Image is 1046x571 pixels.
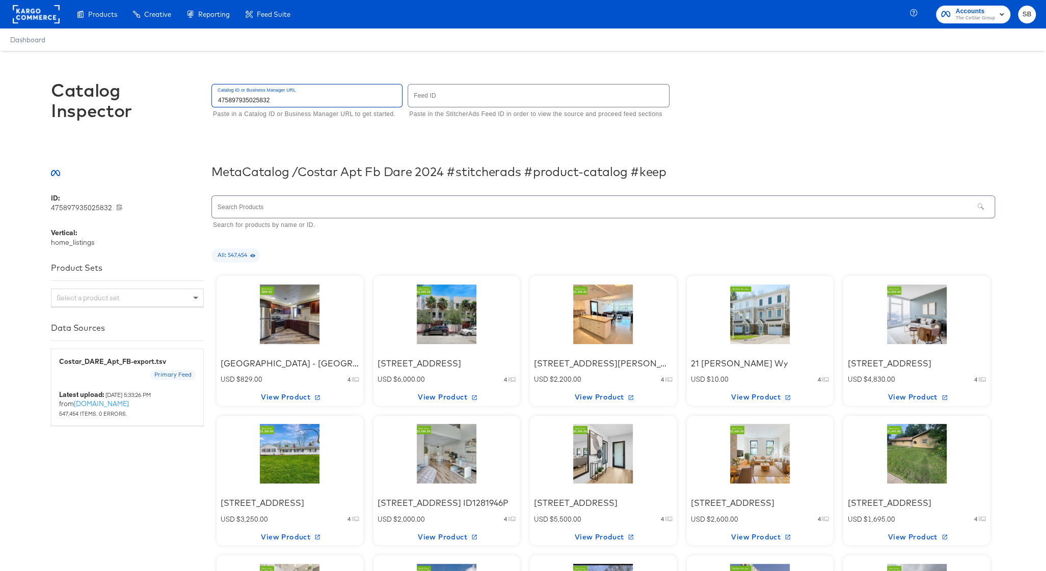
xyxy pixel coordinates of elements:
[847,497,986,509] div: [STREET_ADDRESS]
[534,358,673,369] div: [STREET_ADDRESS][PERSON_NAME]
[88,10,117,18] span: Products
[847,375,863,384] span: USD
[955,14,995,22] span: The CoStar Group
[847,515,863,524] span: USD
[221,375,236,384] span: USD
[236,375,262,384] span: $829.00
[817,376,820,384] small: 4
[236,515,268,524] span: $3,250.00
[393,375,425,384] span: $6,000.00
[378,375,393,384] span: USD
[211,251,260,260] span: All: 547,454
[257,10,290,18] span: Feed Suite
[378,358,516,369] div: [STREET_ADDRESS]
[51,289,203,306] div: Select a product set
[687,389,834,406] button: View Product
[378,515,393,524] span: USD
[213,109,395,120] p: Paste in a Catalog ID or Business Manager URL to get started.
[550,515,581,524] span: $5,500.00
[211,164,995,179] div: Meta Catalog / Costar Apt Fb Dare 2024 #stitcherads #product-catalog #keep
[221,391,359,404] span: View Product
[74,399,129,408] a: [DOMAIN_NAME]
[217,389,363,406] button: View Product
[105,391,151,398] small: [DATE] 5:33:26 PM
[221,515,236,524] span: USD
[550,375,581,384] span: $2,200.00
[51,323,204,333] div: Data Sources
[847,391,986,404] span: View Product
[150,371,196,379] span: Primary Feed
[59,357,196,366] div: Costar_DARE_Apt_FB-export.tsv
[51,203,116,213] span: 475897935025832
[51,263,204,273] div: Product Sets
[843,389,990,406] button: View Product
[211,248,260,263] div: All: 547,454
[817,515,820,523] small: 4
[10,36,45,44] a: Dashboard
[144,10,171,18] span: Creative
[847,531,986,544] span: View Product
[378,531,516,544] span: View Product
[936,6,1010,23] button: AccountsThe CoStar Group
[691,515,707,524] span: USD
[691,531,829,544] span: View Product
[843,529,990,545] button: View Product
[59,390,196,418] div: from
[51,80,204,121] div: Catalog Inspector
[347,515,351,523] small: 4
[213,220,988,231] p: Search for products by name or ID.
[847,358,986,369] div: [STREET_ADDRESS]
[347,376,351,384] small: 4
[59,410,127,417] span: 547,454 items. 0 errors.
[198,10,230,18] span: Reporting
[534,375,550,384] span: USD
[378,497,516,509] div: [STREET_ADDRESS] ID1281946P
[59,390,104,399] b: Latest upload:
[530,389,677,406] button: View Product
[955,6,995,17] span: Accounts
[378,391,516,404] span: View Product
[373,529,520,545] button: View Product
[691,375,707,384] span: USD
[534,515,550,524] span: USD
[974,515,977,523] small: 4
[534,391,673,404] span: View Product
[691,391,829,404] span: View Product
[51,193,60,203] b: ID:
[217,529,363,545] button: View Product
[863,375,895,384] span: $4,830.00
[534,531,673,544] span: View Product
[691,358,829,369] div: 21 [PERSON_NAME] Wy
[1018,6,1036,23] button: SB
[974,376,977,384] small: 4
[221,358,359,369] div: [GEOGRAPHIC_DATA] - [GEOGRAPHIC_DATA], [GEOGRAPHIC_DATA]
[393,515,425,524] span: $2,000.00
[691,497,829,509] div: [STREET_ADDRESS]
[707,375,729,384] span: $10.00
[534,497,673,509] div: [STREET_ADDRESS]
[221,497,359,509] div: [STREET_ADDRESS]
[409,109,662,120] p: Paste in the StitcherAds Feed ID in order to view the source and proceed feed sections
[661,515,664,523] small: 4
[221,531,359,544] span: View Product
[707,515,738,524] span: $2,600.00
[504,376,507,384] small: 4
[51,228,77,237] b: Vertical:
[1022,9,1032,20] span: SB
[863,515,895,524] span: $1,695.00
[373,389,520,406] button: View Product
[687,529,834,545] button: View Product
[530,529,677,545] button: View Product
[661,376,664,384] small: 4
[504,515,507,523] small: 4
